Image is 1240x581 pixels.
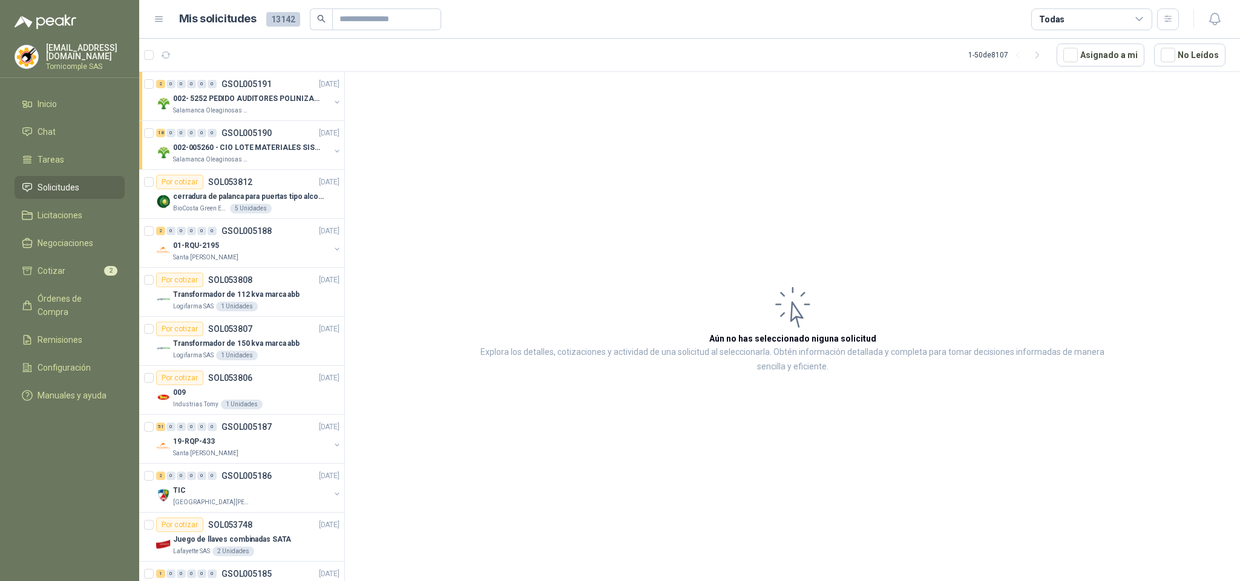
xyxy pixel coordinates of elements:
[156,243,171,258] img: Company Logo
[187,129,196,137] div: 0
[173,485,186,496] p: TIC
[197,227,206,235] div: 0
[197,472,206,480] div: 0
[156,488,171,502] img: Company Logo
[317,15,326,23] span: search
[156,126,342,164] a: 18 0 0 0 0 0 GSOL005190[DATE] Company Logo002-005260 - CIO LOTE MATERIALES SISTEMA HIDRAULICSalam...
[173,547,210,556] p: Lafayette SAS
[156,518,203,532] div: Por cotizar
[197,423,206,431] div: 0
[139,366,344,415] a: Por cotizarSOL053806[DATE] Company Logo009Industrias Tomy1 Unidades
[208,227,217,235] div: 0
[173,534,291,545] p: Juego de llaves combinadas SATA
[173,387,186,398] p: 009
[319,274,340,286] p: [DATE]
[466,345,1119,374] p: Explora los detalles, cotizaciones y actividad de una solicitud al seleccionarla. Obtén informaci...
[15,120,125,143] a: Chat
[38,361,91,374] span: Configuración
[319,519,340,531] p: [DATE]
[179,10,257,28] h1: Mis solicitudes
[173,106,249,115] p: Salamanca Oleaginosas SAS
[156,129,165,137] div: 18
[173,240,219,252] p: 01-RQU-2195
[173,253,238,262] p: Santa [PERSON_NAME]
[968,45,1047,65] div: 1 - 50 de 8107
[266,12,300,27] span: 13142
[139,268,344,317] a: Por cotizarSOL053808[DATE] Company LogoTransformador de 112 kva marca abbLogifarma SAS1 Unidades
[221,400,263,409] div: 1 Unidades
[319,421,340,433] p: [DATE]
[173,436,215,447] p: 19-RQP-433
[15,232,125,255] a: Negociaciones
[139,170,344,219] a: Por cotizarSOL053812[DATE] Company Logocerradura de palanca para puertas tipo alcoba marca yaleBi...
[15,328,125,351] a: Remisiones
[221,570,272,578] p: GSOL005185
[15,356,125,379] a: Configuración
[156,227,165,235] div: 2
[208,129,217,137] div: 0
[221,472,272,480] p: GSOL005186
[15,204,125,227] a: Licitaciones
[156,439,171,453] img: Company Logo
[319,226,340,237] p: [DATE]
[173,302,214,311] p: Logifarma SAS
[173,289,300,300] p: Transformador de 112 kva marca abb
[187,80,196,88] div: 0
[166,129,176,137] div: 0
[208,423,217,431] div: 0
[156,273,203,287] div: Por cotizar
[319,128,340,139] p: [DATE]
[187,227,196,235] div: 0
[156,292,171,307] img: Company Logo
[208,374,252,382] p: SOL053806
[230,204,272,213] div: 5 Unidades
[156,472,165,480] div: 2
[187,570,196,578] div: 0
[187,472,196,480] div: 0
[177,80,186,88] div: 0
[38,292,113,319] span: Órdenes de Compra
[15,259,125,282] a: Cotizar2
[319,470,340,482] p: [DATE]
[104,266,117,276] span: 2
[197,80,206,88] div: 0
[156,423,165,431] div: 51
[173,155,249,164] p: Salamanca Oleaginosas SAS
[15,15,76,29] img: Logo peakr
[173,191,324,203] p: cerradura de palanca para puertas tipo alcoba marca yale
[156,175,203,189] div: Por cotizar
[319,79,340,90] p: [DATE]
[216,351,258,360] div: 1 Unidades
[197,129,206,137] div: 0
[319,568,340,580] p: [DATE]
[173,498,249,507] p: [GEOGRAPHIC_DATA][PERSON_NAME]
[221,227,272,235] p: GSOL005188
[166,423,176,431] div: 0
[1057,44,1144,67] button: Asignado a mi
[319,372,340,384] p: [DATE]
[156,537,171,551] img: Company Logo
[177,570,186,578] div: 0
[166,80,176,88] div: 0
[38,97,57,111] span: Inicio
[15,384,125,407] a: Manuales y ayuda
[319,323,340,335] p: [DATE]
[187,423,196,431] div: 0
[38,264,65,278] span: Cotizar
[38,236,93,250] span: Negociaciones
[38,209,82,222] span: Licitaciones
[15,176,125,199] a: Solicitudes
[15,45,38,68] img: Company Logo
[208,521,252,529] p: SOL053748
[156,322,203,336] div: Por cotizar
[709,332,876,345] h3: Aún no has seleccionado niguna solicitud
[166,227,176,235] div: 0
[208,325,252,333] p: SOL053807
[156,77,342,115] a: 2 0 0 0 0 0 GSOL005191[DATE] Company Logo002- 5252 PEDIDO AUDITORES POLINIZACIÓNSalamanca Oleagin...
[15,287,125,323] a: Órdenes de Compra
[38,125,56,138] span: Chat
[173,204,228,213] p: BioCosta Green Energy S.A.S
[197,570,206,578] div: 0
[38,389,107,402] span: Manuales y ayuda
[156,469,342,507] a: 2 0 0 0 0 0 GSOL005186[DATE] Company LogoTIC[GEOGRAPHIC_DATA][PERSON_NAME]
